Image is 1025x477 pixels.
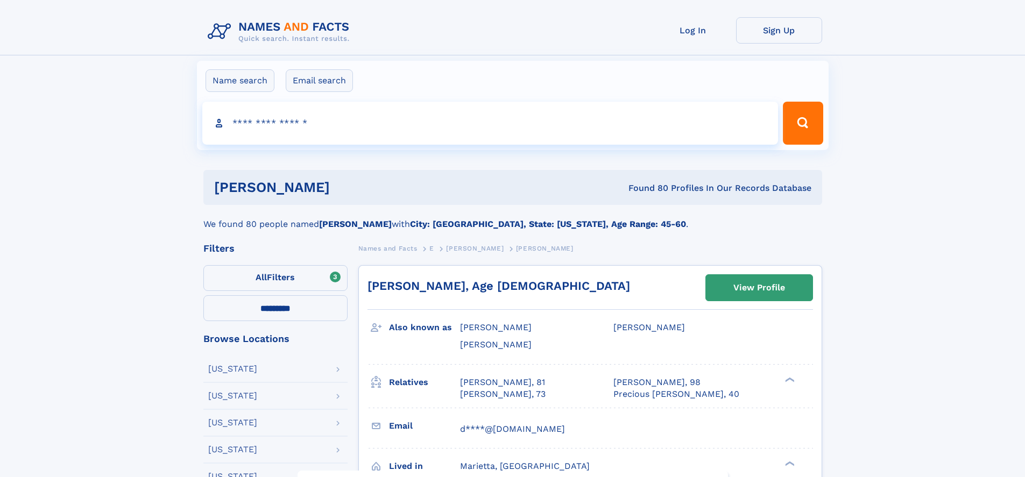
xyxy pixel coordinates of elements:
[208,418,257,427] div: [US_STATE]
[389,457,460,475] h3: Lived in
[736,17,822,44] a: Sign Up
[613,322,685,332] span: [PERSON_NAME]
[319,219,392,229] b: [PERSON_NAME]
[214,181,479,194] h1: [PERSON_NAME]
[203,205,822,231] div: We found 80 people named with .
[429,241,434,255] a: E
[208,445,257,454] div: [US_STATE]
[389,318,460,337] h3: Also known as
[203,334,348,344] div: Browse Locations
[460,461,590,471] span: Marietta, [GEOGRAPHIC_DATA]
[613,388,739,400] a: Precious [PERSON_NAME], 40
[460,339,532,350] span: [PERSON_NAME]
[446,241,504,255] a: [PERSON_NAME]
[479,182,811,194] div: Found 80 Profiles In Our Records Database
[367,279,630,293] a: [PERSON_NAME], Age [DEMOGRAPHIC_DATA]
[389,417,460,435] h3: Email
[208,365,257,373] div: [US_STATE]
[203,17,358,46] img: Logo Names and Facts
[460,376,545,388] a: [PERSON_NAME], 81
[203,265,348,291] label: Filters
[429,245,434,252] span: E
[706,275,812,301] a: View Profile
[389,373,460,391] h3: Relatives
[203,244,348,253] div: Filters
[783,102,823,145] button: Search Button
[410,219,686,229] b: City: [GEOGRAPHIC_DATA], State: [US_STATE], Age Range: 45-60
[613,376,701,388] a: [PERSON_NAME], 98
[516,245,574,252] span: [PERSON_NAME]
[782,376,795,383] div: ❯
[206,69,274,92] label: Name search
[256,272,267,282] span: All
[460,322,532,332] span: [PERSON_NAME]
[460,388,546,400] a: [PERSON_NAME], 73
[446,245,504,252] span: [PERSON_NAME]
[202,102,779,145] input: search input
[733,275,785,300] div: View Profile
[358,241,418,255] a: Names and Facts
[782,460,795,467] div: ❯
[650,17,736,44] a: Log In
[286,69,353,92] label: Email search
[208,391,257,400] div: [US_STATE]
